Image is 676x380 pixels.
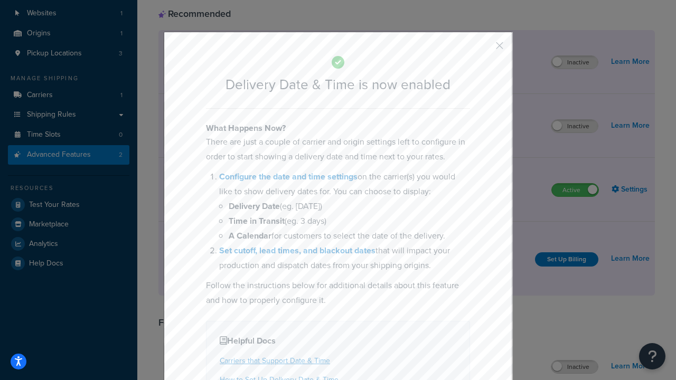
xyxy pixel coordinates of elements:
li: on the carrier(s) you would like to show delivery dates for. You can choose to display: [219,169,470,243]
b: Delivery Date [229,200,280,212]
li: that will impact your production and dispatch dates from your shipping origins. [219,243,470,273]
h2: Delivery Date & Time is now enabled [206,77,470,92]
h4: What Happens Now? [206,122,470,135]
li: for customers to select the date of the delivery. [229,229,470,243]
a: Configure the date and time settings [219,170,358,183]
p: There are just a couple of carrier and origin settings left to configure in order to start showin... [206,135,470,164]
li: (eg. [DATE]) [229,199,470,214]
h4: Helpful Docs [220,335,456,347]
a: Carriers that Support Date & Time [220,355,330,366]
b: A Calendar [229,230,271,242]
a: Set cutoff, lead times, and blackout dates [219,244,375,256]
p: Follow the instructions below for additional details about this feature and how to properly confi... [206,278,470,308]
b: Time in Transit [229,215,285,227]
li: (eg. 3 days) [229,214,470,229]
